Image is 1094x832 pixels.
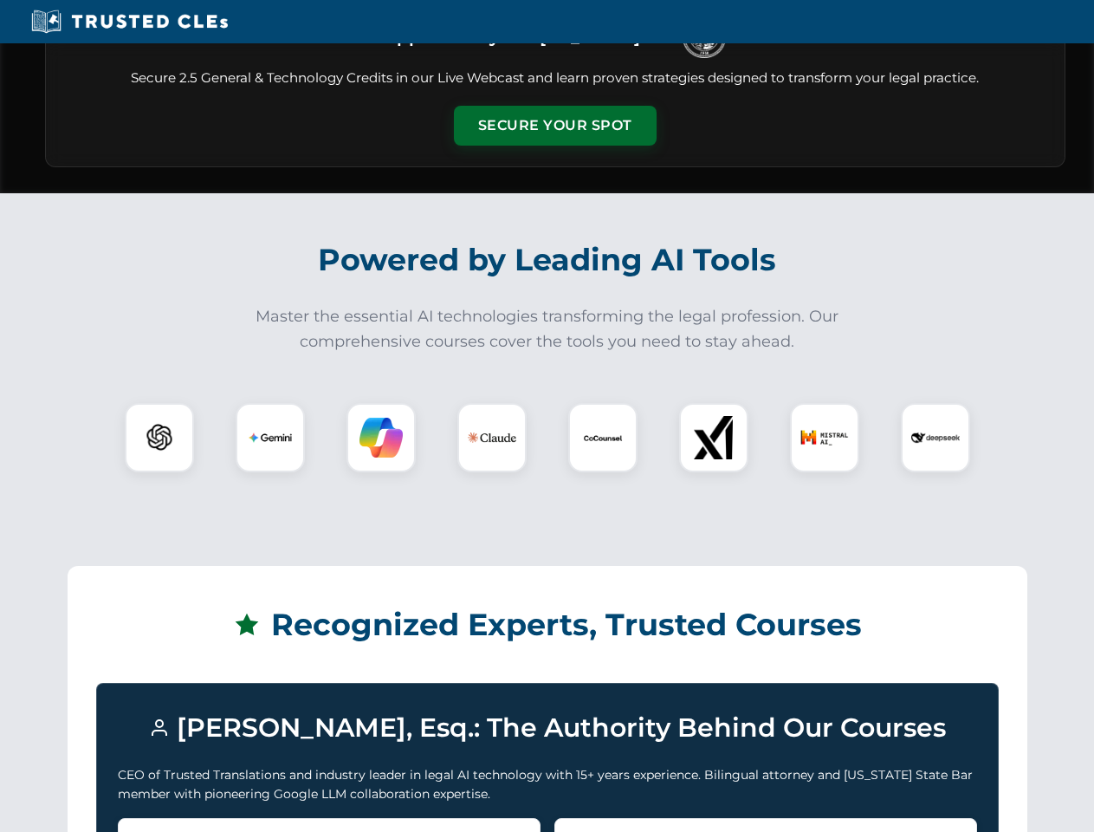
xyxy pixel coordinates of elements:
[26,9,233,35] img: Trusted CLEs
[457,403,527,472] div: Claude
[679,403,748,472] div: xAI
[568,403,638,472] div: CoCounsel
[244,304,851,354] p: Master the essential AI technologies transforming the legal profession. Our comprehensive courses...
[96,595,999,655] h2: Recognized Experts, Trusted Courses
[236,403,305,472] div: Gemini
[911,413,960,462] img: DeepSeek Logo
[901,403,970,472] div: DeepSeek
[134,413,184,463] img: ChatGPT Logo
[67,68,1044,88] p: Secure 2.5 General & Technology Credits in our Live Webcast and learn proven strategies designed ...
[118,765,977,804] p: CEO of Trusted Translations and industry leader in legal AI technology with 15+ years experience....
[790,403,859,472] div: Mistral AI
[125,403,194,472] div: ChatGPT
[800,413,849,462] img: Mistral AI Logo
[581,416,625,459] img: CoCounsel Logo
[68,230,1027,290] h2: Powered by Leading AI Tools
[249,416,292,459] img: Gemini Logo
[692,416,735,459] img: xAI Logo
[118,705,977,751] h3: [PERSON_NAME], Esq.: The Authority Behind Our Courses
[468,413,516,462] img: Claude Logo
[346,403,416,472] div: Copilot
[359,416,403,459] img: Copilot Logo
[454,106,657,146] button: Secure Your Spot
